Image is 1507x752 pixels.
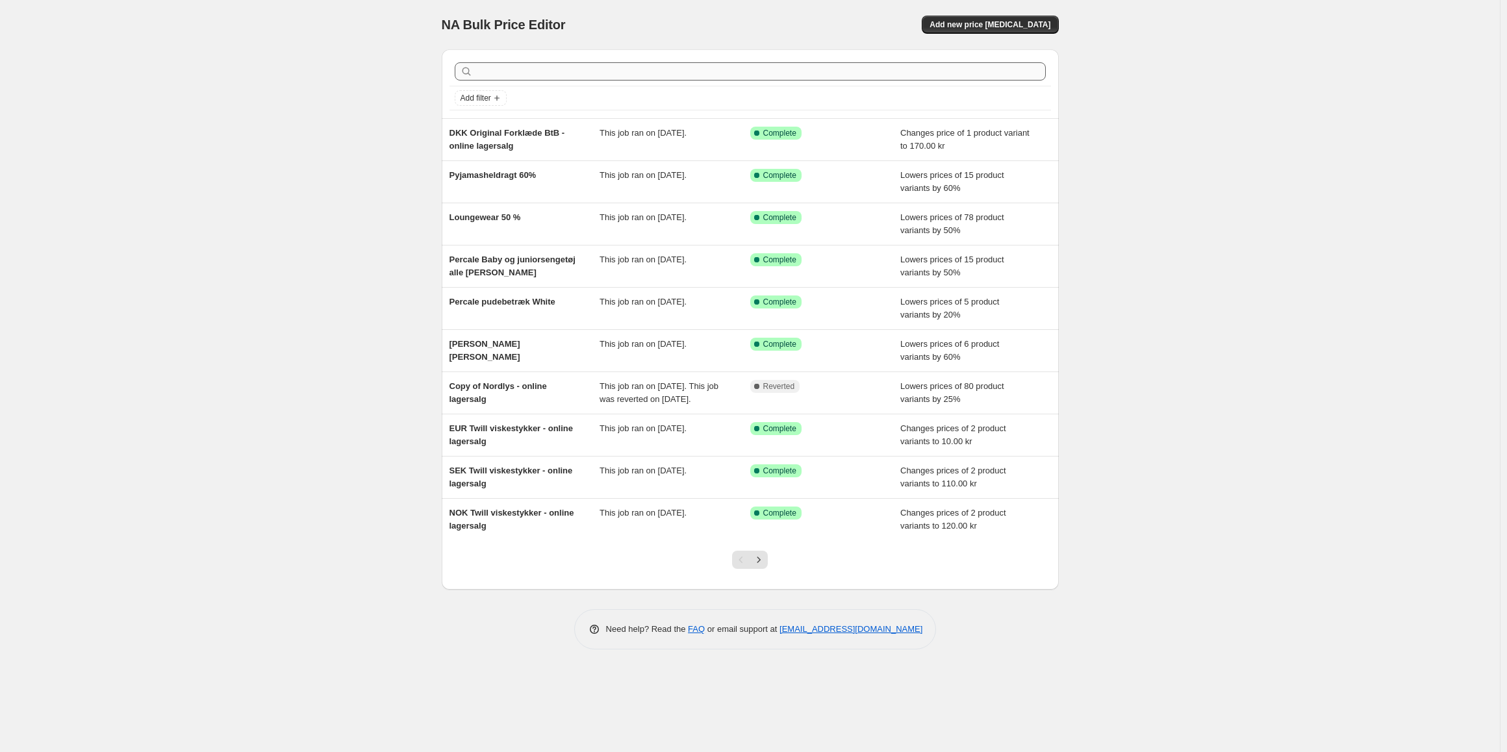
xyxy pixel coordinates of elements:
[450,255,576,277] span: Percale Baby og juniorsengetøj alle [PERSON_NAME]
[763,423,796,434] span: Complete
[600,212,687,222] span: This job ran on [DATE].
[763,170,796,181] span: Complete
[461,93,491,103] span: Add filter
[900,212,1004,235] span: Lowers prices of 78 product variants by 50%
[779,624,922,634] a: [EMAIL_ADDRESS][DOMAIN_NAME]
[450,508,574,531] span: NOK Twill viskestykker - online lagersalg
[600,339,687,349] span: This job ran on [DATE].
[900,128,1030,151] span: Changes price of 1 product variant to 170.00 kr
[450,466,573,488] span: SEK Twill viskestykker - online lagersalg
[450,297,555,307] span: Percale pudebetræk White
[442,18,566,32] span: NA Bulk Price Editor
[450,423,574,446] span: EUR Twill viskestykker - online lagersalg
[732,551,768,569] nav: Pagination
[900,255,1004,277] span: Lowers prices of 15 product variants by 50%
[763,381,795,392] span: Reverted
[763,466,796,476] span: Complete
[600,423,687,433] span: This job ran on [DATE].
[688,624,705,634] a: FAQ
[450,339,520,362] span: [PERSON_NAME] [PERSON_NAME]
[900,508,1006,531] span: Changes prices of 2 product variants to 120.00 kr
[922,16,1058,34] button: Add new price [MEDICAL_DATA]
[606,624,689,634] span: Need help? Read the
[600,381,718,404] span: This job ran on [DATE]. This job was reverted on [DATE].
[900,297,999,320] span: Lowers prices of 5 product variants by 20%
[450,381,547,404] span: Copy of Nordlys - online lagersalg
[750,551,768,569] button: Next
[600,170,687,180] span: This job ran on [DATE].
[600,255,687,264] span: This job ran on [DATE].
[900,170,1004,193] span: Lowers prices of 15 product variants by 60%
[763,128,796,138] span: Complete
[763,339,796,349] span: Complete
[705,624,779,634] span: or email support at
[763,212,796,223] span: Complete
[900,381,1004,404] span: Lowers prices of 80 product variants by 25%
[600,466,687,475] span: This job ran on [DATE].
[455,90,507,106] button: Add filter
[900,339,999,362] span: Lowers prices of 6 product variants by 60%
[930,19,1050,30] span: Add new price [MEDICAL_DATA]
[763,297,796,307] span: Complete
[763,508,796,518] span: Complete
[900,423,1006,446] span: Changes prices of 2 product variants to 10.00 kr
[600,297,687,307] span: This job ran on [DATE].
[450,128,565,151] span: DKK Original Forklæde BtB - online lagersalg
[600,508,687,518] span: This job ran on [DATE].
[450,170,537,180] span: Pyjamasheldragt 60%
[450,212,521,222] span: Loungewear 50 %
[600,128,687,138] span: This job ran on [DATE].
[900,466,1006,488] span: Changes prices of 2 product variants to 110.00 kr
[763,255,796,265] span: Complete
